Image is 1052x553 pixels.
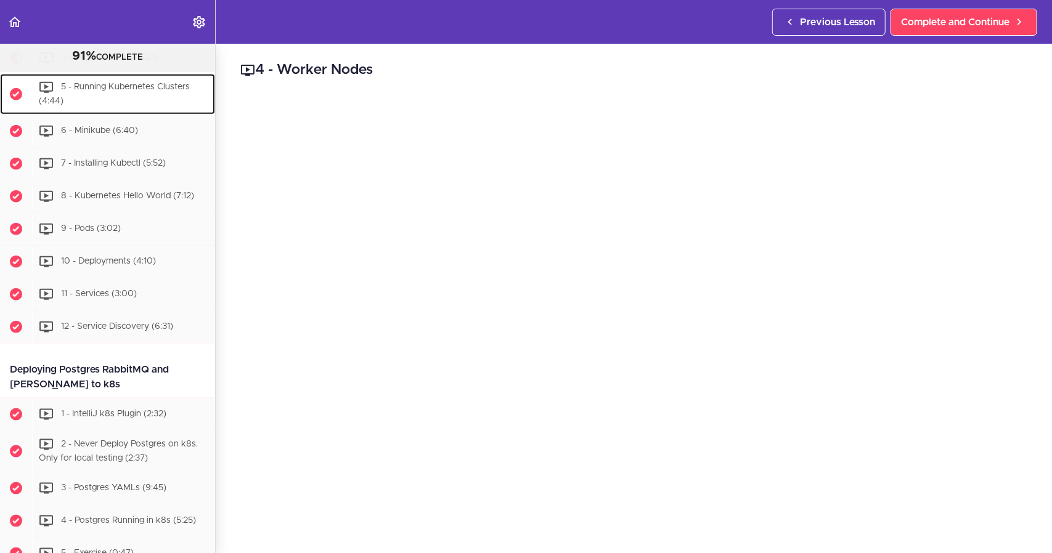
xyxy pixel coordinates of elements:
[72,50,96,62] span: 91%
[61,159,166,168] span: 7 - Installing Kubectl (5:52)
[240,60,1027,81] h2: 4 - Worker Nodes
[61,192,194,200] span: 8 - Kubernetes Hello World (7:12)
[39,83,190,105] span: 5 - Running Kubernetes Clusters (4:44)
[61,126,138,135] span: 6 - Minikube (6:40)
[61,224,121,233] span: 9 - Pods (3:02)
[61,516,196,525] span: 4 - Postgres Running in k8s (5:25)
[901,15,1009,30] span: Complete and Continue
[61,322,173,331] span: 12 - Service Discovery (6:31)
[800,15,875,30] span: Previous Lesson
[39,440,198,462] span: 2 - Never Deploy Postgres on k8s. Only for local testing (2:37)
[61,483,166,492] span: 3 - Postgres YAMLs (9:45)
[61,410,166,418] span: 1 - IntelliJ k8s Plugin (2:32)
[891,9,1037,36] a: Complete and Continue
[61,257,156,265] span: 10 - Deployments (4:10)
[192,15,206,30] svg: Settings Menu
[61,289,137,298] span: 11 - Services (3:00)
[240,99,1027,541] iframe: Video Player
[7,15,22,30] svg: Back to course curriculum
[15,49,200,65] div: COMPLETE
[772,9,886,36] a: Previous Lesson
